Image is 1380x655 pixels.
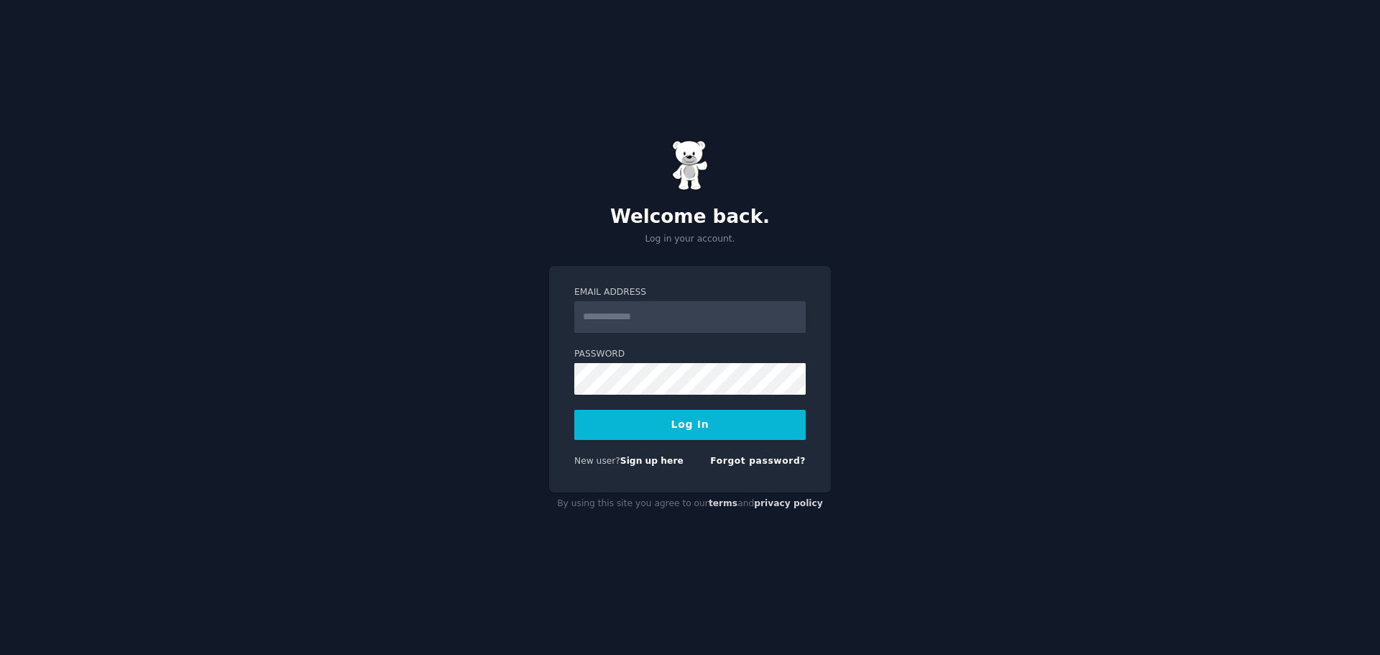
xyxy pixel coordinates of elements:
h2: Welcome back. [549,206,831,229]
div: By using this site you agree to our and [549,493,831,516]
a: Sign up here [620,456,684,466]
a: terms [709,498,737,508]
a: privacy policy [754,498,823,508]
button: Log In [574,410,806,440]
a: Forgot password? [710,456,806,466]
label: Password [574,348,806,361]
img: Gummy Bear [672,140,708,191]
span: New user? [574,456,620,466]
label: Email Address [574,286,806,299]
p: Log in your account. [549,233,831,246]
